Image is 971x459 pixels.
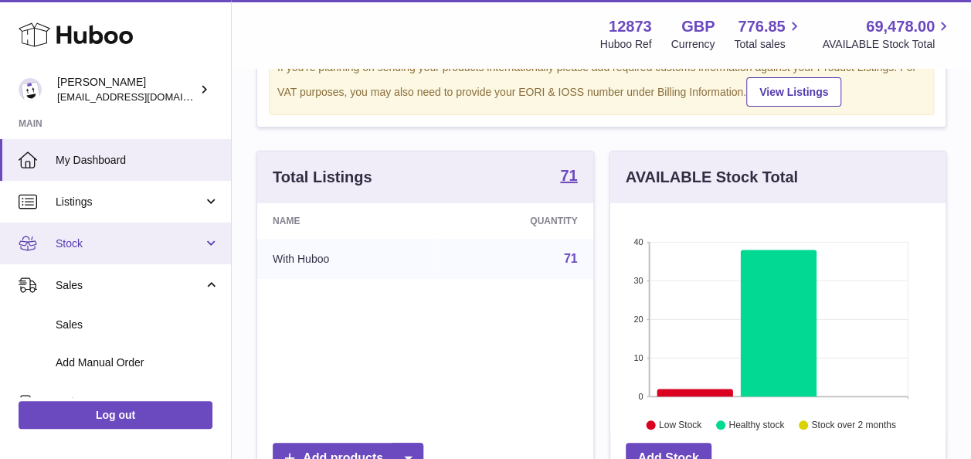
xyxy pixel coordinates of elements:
[564,252,578,265] a: 71
[56,278,203,293] span: Sales
[822,37,952,52] span: AVAILABLE Stock Total
[681,16,715,37] strong: GBP
[56,318,219,332] span: Sales
[822,16,952,52] a: 69,478.00 AVAILABLE Stock Total
[626,167,798,188] h3: AVAILABLE Stock Total
[671,37,715,52] div: Currency
[19,78,42,101] img: tikhon.oleinikov@sleepandglow.com
[57,75,196,104] div: [PERSON_NAME]
[734,16,803,52] a: 776.85 Total sales
[257,203,434,239] th: Name
[746,77,841,107] a: View Listings
[633,276,643,285] text: 30
[277,60,925,107] div: If you're planning on sending your products internationally please add required customs informati...
[257,239,434,279] td: With Huboo
[633,353,643,362] text: 10
[633,314,643,324] text: 20
[560,168,577,186] a: 71
[638,392,643,401] text: 0
[56,355,219,370] span: Add Manual Order
[600,37,652,52] div: Huboo Ref
[738,16,785,37] span: 776.85
[658,420,701,430] text: Low Stock
[56,395,203,410] span: Orders
[434,203,592,239] th: Quantity
[609,16,652,37] strong: 12873
[811,420,895,430] text: Stock over 2 months
[734,37,803,52] span: Total sales
[560,168,577,183] strong: 71
[56,195,203,209] span: Listings
[56,153,219,168] span: My Dashboard
[866,16,935,37] span: 69,478.00
[273,167,372,188] h3: Total Listings
[19,401,212,429] a: Log out
[56,236,203,251] span: Stock
[633,237,643,246] text: 40
[57,90,227,103] span: [EMAIL_ADDRESS][DOMAIN_NAME]
[728,420,785,430] text: Healthy stock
